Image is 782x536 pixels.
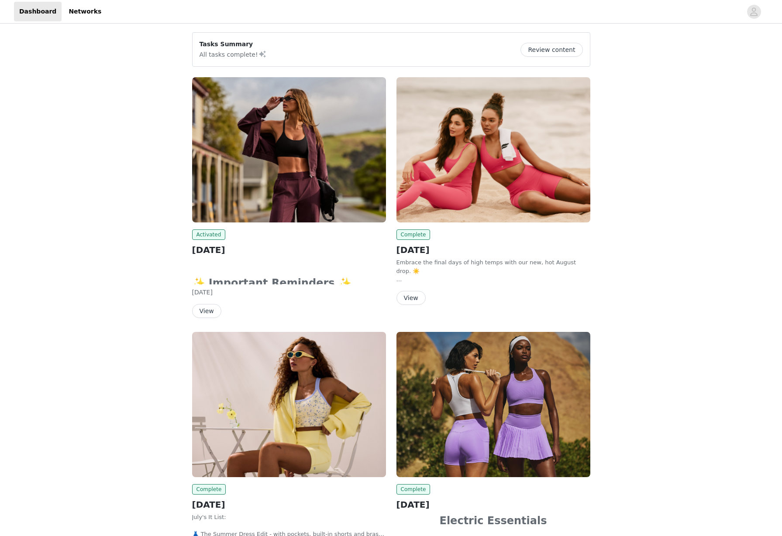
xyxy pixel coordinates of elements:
a: Networks [63,2,107,21]
h2: [DATE] [396,498,590,511]
span: [DATE] [192,289,213,296]
p: All tasks complete! [200,49,267,59]
span: Complete [396,229,431,240]
a: Dashboard [14,2,62,21]
strong: Electric Essentials [440,515,547,527]
img: Fabletics [192,332,386,477]
p: Tasks Summary [200,40,267,49]
h2: [DATE] [192,498,386,511]
button: View [192,304,221,318]
h2: [DATE] [192,243,386,256]
span: Complete [396,484,431,495]
p: July's It List: [192,513,386,522]
img: Fabletics [396,77,590,222]
img: Fabletics [396,332,590,477]
img: Fabletics [192,77,386,222]
strong: ✨ Important Reminders ✨ [192,277,357,289]
a: View [192,308,221,314]
button: Review content [520,43,582,57]
a: View [396,295,426,301]
p: Embrace the final days of high temps with our new, hot August drop. ☀️ [396,258,590,275]
div: avatar [750,5,758,19]
span: Activated [192,229,226,240]
button: View [396,291,426,305]
h2: [DATE] [396,243,590,256]
span: Complete [192,484,226,495]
